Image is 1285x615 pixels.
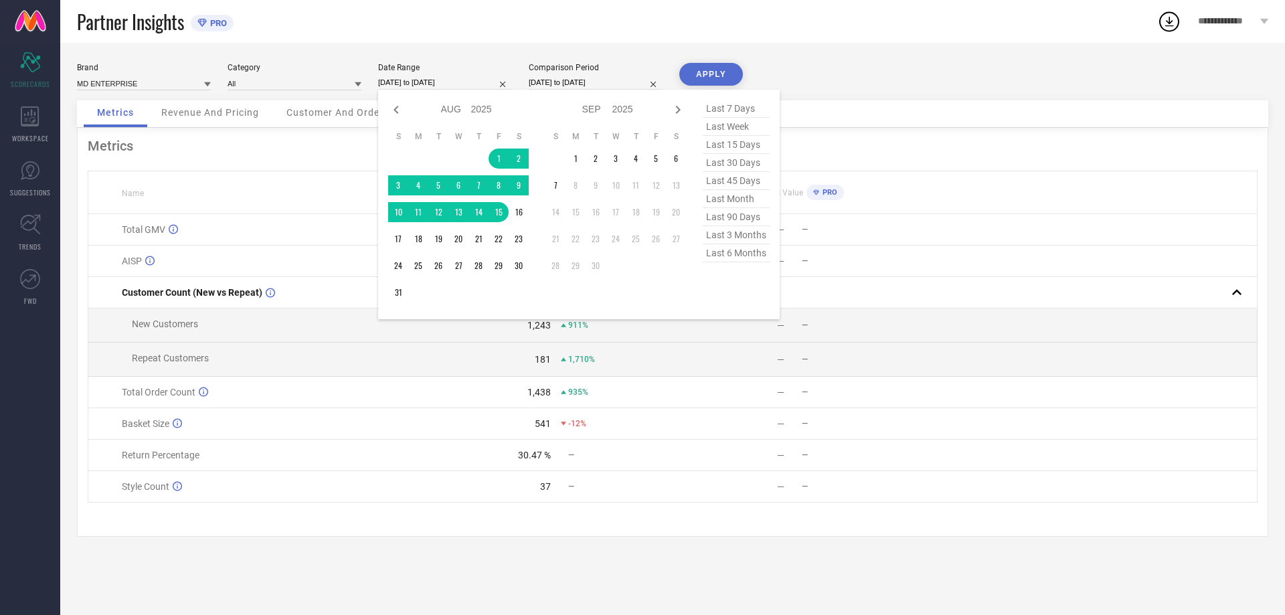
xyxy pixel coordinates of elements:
[666,202,686,222] td: Sat Sep 20 2025
[586,131,606,142] th: Tuesday
[388,229,408,249] td: Sun Aug 17 2025
[509,202,529,222] td: Sat Aug 16 2025
[489,131,509,142] th: Friday
[468,175,489,195] td: Thu Aug 07 2025
[566,202,586,222] td: Mon Sep 15 2025
[777,354,784,365] div: —
[448,229,468,249] td: Wed Aug 20 2025
[509,256,529,276] td: Sat Aug 30 2025
[703,226,770,244] span: last 3 months
[388,131,408,142] th: Sunday
[802,225,808,234] span: —
[566,229,586,249] td: Mon Sep 22 2025
[1157,9,1181,33] div: Open download list
[10,187,51,197] span: SUGGESTIONS
[666,149,686,169] td: Sat Sep 06 2025
[428,256,448,276] td: Tue Aug 26 2025
[703,154,770,172] span: last 30 days
[802,355,808,364] span: —
[566,256,586,276] td: Mon Sep 29 2025
[703,244,770,262] span: last 6 months
[132,353,209,363] span: Repeat Customers
[545,175,566,195] td: Sun Sep 07 2025
[545,202,566,222] td: Sun Sep 14 2025
[802,387,808,397] span: —
[568,450,574,460] span: —
[408,131,428,142] th: Monday
[606,229,626,249] td: Wed Sep 24 2025
[388,202,408,222] td: Sun Aug 10 2025
[408,175,428,195] td: Mon Aug 04 2025
[535,418,551,429] div: 541
[88,138,1258,154] div: Metrics
[518,450,551,460] div: 30.47 %
[24,296,37,306] span: FWD
[489,202,509,222] td: Fri Aug 15 2025
[646,131,666,142] th: Friday
[606,149,626,169] td: Wed Sep 03 2025
[545,256,566,276] td: Sun Sep 28 2025
[606,131,626,142] th: Wednesday
[161,107,259,118] span: Revenue And Pricing
[122,287,262,298] span: Customer Count (New vs Repeat)
[802,321,808,330] span: —
[428,131,448,142] th: Tuesday
[626,149,646,169] td: Thu Sep 04 2025
[408,256,428,276] td: Mon Aug 25 2025
[448,256,468,276] td: Wed Aug 27 2025
[626,175,646,195] td: Thu Sep 11 2025
[666,131,686,142] th: Saturday
[777,320,784,331] div: —
[286,107,389,118] span: Customer And Orders
[527,387,551,398] div: 1,438
[626,202,646,222] td: Thu Sep 18 2025
[606,175,626,195] td: Wed Sep 10 2025
[19,242,41,252] span: TRENDS
[122,450,199,460] span: Return Percentage
[122,481,169,492] span: Style Count
[703,100,770,118] span: last 7 days
[77,63,211,72] div: Brand
[468,229,489,249] td: Thu Aug 21 2025
[802,256,808,266] span: —
[666,175,686,195] td: Sat Sep 13 2025
[132,319,198,329] span: New Customers
[646,175,666,195] td: Fri Sep 12 2025
[646,202,666,222] td: Fri Sep 19 2025
[122,189,144,198] span: Name
[428,202,448,222] td: Tue Aug 12 2025
[703,172,770,190] span: last 45 days
[388,175,408,195] td: Sun Aug 03 2025
[122,418,169,429] span: Basket Size
[819,188,837,197] span: PRO
[468,202,489,222] td: Thu Aug 14 2025
[646,149,666,169] td: Fri Sep 05 2025
[679,63,743,86] button: APPLY
[468,256,489,276] td: Thu Aug 28 2025
[388,256,408,276] td: Sun Aug 24 2025
[586,256,606,276] td: Tue Sep 30 2025
[12,133,49,143] span: WORKSPACE
[408,229,428,249] td: Mon Aug 18 2025
[428,175,448,195] td: Tue Aug 05 2025
[448,202,468,222] td: Wed Aug 13 2025
[626,131,646,142] th: Thursday
[568,321,588,330] span: 911%
[670,102,686,118] div: Next month
[802,482,808,491] span: —
[207,18,227,28] span: PRO
[489,149,509,169] td: Fri Aug 01 2025
[566,149,586,169] td: Mon Sep 01 2025
[802,419,808,428] span: —
[703,208,770,226] span: last 90 days
[626,229,646,249] td: Thu Sep 25 2025
[388,102,404,118] div: Previous month
[509,131,529,142] th: Saturday
[777,418,784,429] div: —
[568,419,586,428] span: -12%
[97,107,134,118] span: Metrics
[489,256,509,276] td: Fri Aug 29 2025
[529,76,663,90] input: Select comparison period
[586,229,606,249] td: Tue Sep 23 2025
[703,136,770,154] span: last 15 days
